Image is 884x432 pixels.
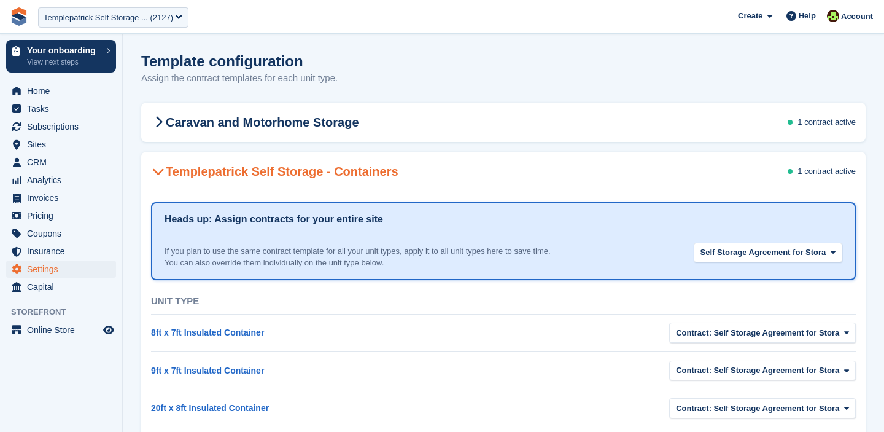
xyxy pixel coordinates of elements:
[151,328,264,337] a: 8ft x 7ft Insulated Container
[694,243,842,263] button: Self Storage Agreement for Stora
[165,245,565,269] div: If you plan to use the same contract template for all your unit types, apply it to all unit types...
[27,82,101,100] span: Home
[6,278,116,296] a: menu
[6,321,116,339] a: menu
[6,118,116,135] a: menu
[27,207,101,224] span: Pricing
[27,118,101,135] span: Subscriptions
[27,189,101,206] span: Invoices
[797,117,832,127] span: 1 contract
[827,10,839,22] img: Catherine Coffey
[738,10,762,22] span: Create
[27,278,101,296] span: Capital
[165,257,551,269] p: You can also override them individually on the unit type below.
[6,82,116,100] a: menu
[27,225,101,242] span: Coupons
[841,10,873,23] span: Account
[151,366,264,375] a: 9ft x 7ft Insulated Container
[700,246,826,259] span: Self Storage Agreement for Stora
[27,261,101,278] span: Settings
[676,364,839,377] span: Contract: Self Storage Agreement for Stora
[165,212,383,227] h1: Heads up: Assign contracts for your entire site
[6,207,116,224] a: menu
[27,100,101,117] span: Tasks
[6,136,116,153] a: menu
[6,40,116,73] a: Your onboarding View next steps
[6,189,116,206] a: menu
[27,171,101,189] span: Analytics
[151,164,398,179] h2: Templepatrick Self Storage - Containers
[27,321,101,339] span: Online Store
[6,261,116,278] a: menu
[44,12,173,24] div: Templepatrick Self Storage ... (2127)
[10,7,28,26] img: stora-icon-8386f47178a22dfd0bd8f6a31ec36ba5ce8667c1dd55bd0f319d3a0aa187defe.svg
[669,361,856,381] button: Contract: Self Storage Agreement for Stora
[6,154,116,171] a: menu
[141,53,338,69] h1: Template configuration
[27,57,100,68] p: View next steps
[835,117,856,127] span: active
[669,323,856,343] button: Contract: Self Storage Agreement for Stora
[676,327,839,339] span: Contract: Self Storage Agreement for Stora
[11,306,122,318] span: Storefront
[676,403,839,415] span: Contract: Self Storage Agreement for Stora
[151,290,503,315] th: Unit type
[27,46,100,55] p: Your onboarding
[27,154,101,171] span: CRM
[27,136,101,153] span: Sites
[835,167,856,176] span: active
[6,171,116,189] a: menu
[101,323,116,337] a: Preview store
[799,10,816,22] span: Help
[151,403,269,413] a: 20ft x 8ft Insulated Container
[6,243,116,260] a: menu
[27,243,101,260] span: Insurance
[6,100,116,117] a: menu
[151,115,359,130] h2: Caravan and Motorhome Storage
[797,167,832,176] span: 1 contract
[141,71,338,85] p: Assign the contract templates for each unit type.
[6,225,116,242] a: menu
[669,398,856,418] button: Contract: Self Storage Agreement for Stora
